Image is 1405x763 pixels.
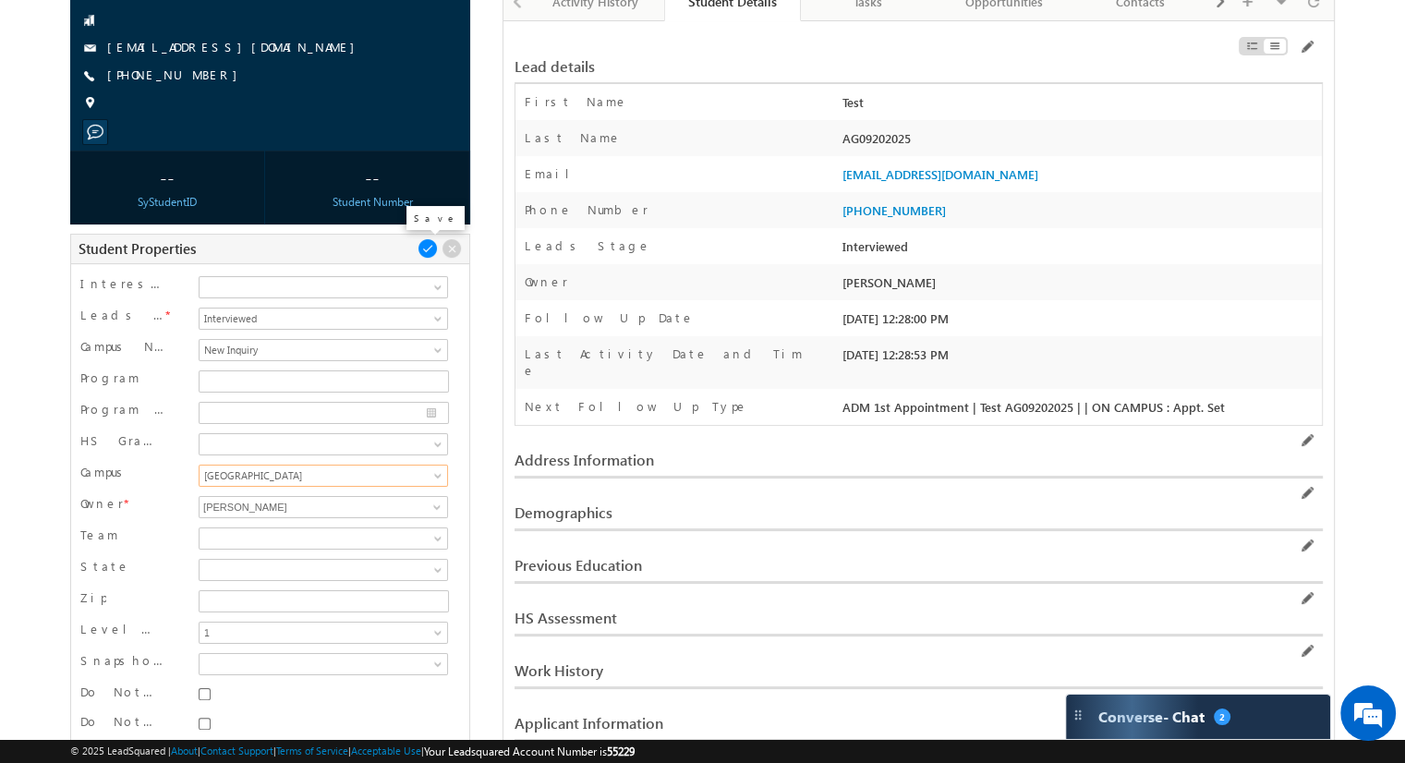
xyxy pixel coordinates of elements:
[199,496,447,518] input: Type to Search
[80,307,165,323] label: Leads Stage
[80,401,165,418] label: Program Start Date
[525,201,648,218] label: Phone Number
[525,165,584,182] label: Email
[271,569,335,594] em: Submit
[515,715,1047,732] div: Applicant Information
[838,93,1322,119] div: Test
[80,589,106,606] label: Zip
[424,745,635,758] span: Your Leadsquared Account Number is
[107,39,364,54] a: [EMAIL_ADDRESS][DOMAIN_NAME]
[199,339,448,361] a: New Inquiry
[199,622,448,644] a: 1
[842,274,936,290] span: [PERSON_NAME]
[75,194,260,211] div: SyStudentID
[200,745,273,757] a: Contact Support
[200,624,442,641] span: 1
[838,345,1322,371] div: [DATE] 12:28:53 PM
[280,194,465,211] div: Student Number
[80,684,165,700] label: Do Not Call
[75,160,260,194] div: --
[842,166,1038,182] a: [EMAIL_ADDRESS][DOMAIN_NAME]
[525,237,651,254] label: Leads Stage
[525,398,748,415] label: Next Follow Up Type
[79,239,196,258] span: Student Properties
[80,464,129,480] label: Campus
[414,212,457,224] p: Save
[80,369,139,386] label: Program
[525,273,568,290] label: Owner
[199,465,448,487] a: [GEOGRAPHIC_DATA]
[838,398,1322,424] div: ADM 1st Appointment | Test AG09202025 | | ON CAMPUS : Appt. Set
[838,309,1322,335] div: [DATE] 12:28:00 PM
[199,402,449,424] input: Program Start Date
[80,495,124,512] label: Owner
[1071,708,1085,722] img: carter-drag
[525,309,695,326] label: Follow Up Date
[607,745,635,758] span: 55229
[200,342,442,358] span: New Inquiry
[24,171,337,553] textarea: Type your message and click 'Submit'
[351,745,421,757] a: Acceptable Use
[515,662,1047,679] div: Work History
[525,129,622,146] label: Last Name
[80,432,165,449] label: HS Grad Year
[80,338,165,355] label: Campus Nexus School Status
[515,452,1047,468] div: Address Information
[423,498,446,516] a: Show All Items
[525,93,628,110] label: First Name
[80,652,165,669] label: Snapshot Category
[515,504,1047,521] div: Demographics
[842,202,946,218] a: [PHONE_NUMBER]
[200,310,442,327] span: Interviewed
[80,713,165,730] label: Do Not Email
[515,557,1047,574] div: Previous Education
[199,308,448,330] a: Interviewed
[1098,708,1205,725] span: Converse - Chat
[276,745,348,757] a: Terms of Service
[80,527,118,543] label: Team
[80,558,130,575] label: State
[303,9,347,54] div: Minimize live chat window
[171,745,198,757] a: About
[200,467,442,484] span: [GEOGRAPHIC_DATA]
[515,58,1047,75] div: Lead details
[80,275,165,292] label: Interested Program
[515,610,1047,626] div: HS Assessment
[70,743,635,760] span: © 2025 LeadSquared | | | | |
[838,129,1322,155] div: AG09202025
[107,67,247,82] a: [PHONE_NUMBER]
[525,345,806,379] label: Last Activity Date and Time
[96,97,310,121] div: Leave a message
[31,97,78,121] img: d_60004797649_company_0_60004797649
[838,237,1322,263] div: Interviewed
[80,621,165,637] label: Level Of Interest
[280,160,465,194] div: --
